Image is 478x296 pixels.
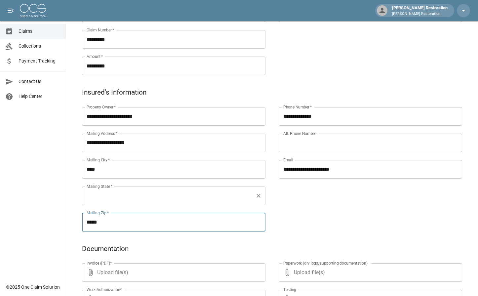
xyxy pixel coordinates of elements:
label: Email [283,157,293,163]
button: open drawer [4,4,17,17]
label: Invoice (PDF)* [87,260,112,266]
div: [PERSON_NAME] Restoration [389,5,450,17]
label: Work Authorization* [87,287,122,292]
label: Mailing City [87,157,110,163]
span: Claims [19,28,60,35]
label: Property Owner [87,104,116,110]
div: © 2025 One Claim Solution [6,284,60,290]
label: Mailing Zip [87,210,109,216]
span: Help Center [19,93,60,100]
label: Testing [283,287,296,292]
label: Amount [87,54,103,59]
span: Upload file(s) [97,263,248,282]
span: Upload file(s) [294,263,444,282]
label: Mailing Address [87,131,117,136]
img: ocs-logo-white-transparent.png [20,4,46,17]
span: Contact Us [19,78,60,85]
span: Collections [19,43,60,50]
label: Alt. Phone Number [283,131,316,136]
button: Clear [254,191,263,200]
label: Phone Number [283,104,312,110]
label: Claim Number [87,27,114,33]
p: [PERSON_NAME] Restoration [392,11,448,17]
span: Payment Tracking [19,58,60,64]
label: Mailing State [87,184,112,189]
label: Paperwork (dry logs, supporting documentation) [283,260,368,266]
